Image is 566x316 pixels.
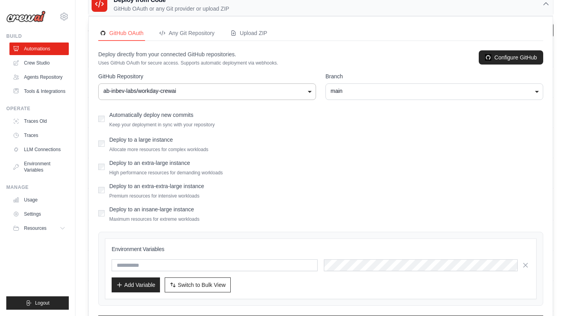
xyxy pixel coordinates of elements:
p: Keep your deployment in sync with your repository [109,122,215,128]
button: Upload ZIP [229,26,269,41]
div: ab-inbev-labs/workday-crewai [103,87,311,95]
img: Logo [6,11,46,22]
p: Maximum resources for extreme workloads [109,216,199,222]
a: Agents Repository [9,71,69,83]
a: Tools & Integrations [9,85,69,98]
button: Any Git Repository [158,26,216,41]
a: Traces Old [9,115,69,128]
button: Switch to Bulk View [165,277,231,292]
label: Deploy to an insane-large instance [109,206,194,213]
a: Traces [9,129,69,142]
a: Usage [9,194,69,206]
p: Manage and monitor your active crew automations from this dashboard. [88,34,263,42]
p: Deploy directly from your connected GitHub repositories. [98,50,278,58]
span: Logout [35,300,50,306]
th: Crew [88,51,219,67]
div: GitHub OAuth [100,29,143,37]
a: Configure GitHub [479,50,543,65]
label: Deploy to an extra-large instance [109,160,190,166]
nav: Deployment Source [98,26,543,41]
a: Settings [9,208,69,220]
a: Environment Variables [9,157,69,176]
a: Automations [9,43,69,55]
button: Resources [9,222,69,235]
div: Manage [6,184,69,190]
label: Automatically deploy new commits [109,112,193,118]
div: main [331,87,538,95]
span: Switch to Bulk View [178,281,226,289]
button: Add Variable [112,277,160,292]
label: Branch [325,72,543,80]
p: High performance resources for demanding workloads [109,170,223,176]
p: GitHub OAuth or any Git provider or upload ZIP [114,5,229,13]
p: Premium resources for intensive workloads [109,193,204,199]
span: Resources [24,225,46,231]
iframe: Chat Widget [527,278,566,316]
label: Deploy to a large instance [109,137,173,143]
a: LLM Connections [9,143,69,156]
div: Operate [6,105,69,112]
img: GitHub [100,30,106,36]
h2: Automations Live [88,23,263,34]
p: Allocate more resources for complex workloads [109,146,208,153]
button: GitHubGitHub OAuth [98,26,145,41]
div: Any Git Repository [159,29,215,37]
label: GitHub Repository [98,72,316,80]
label: Deploy to an extra-extra-large instance [109,183,204,189]
button: Logout [6,296,69,310]
img: GitHub [485,54,491,61]
div: Upload ZIP [230,29,267,37]
div: Build [6,33,69,39]
p: Uses GitHub OAuth for secure access. Supports automatic deployment via webhooks. [98,60,278,66]
h3: Environment Variables [112,245,530,253]
a: Crew Studio [9,57,69,69]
